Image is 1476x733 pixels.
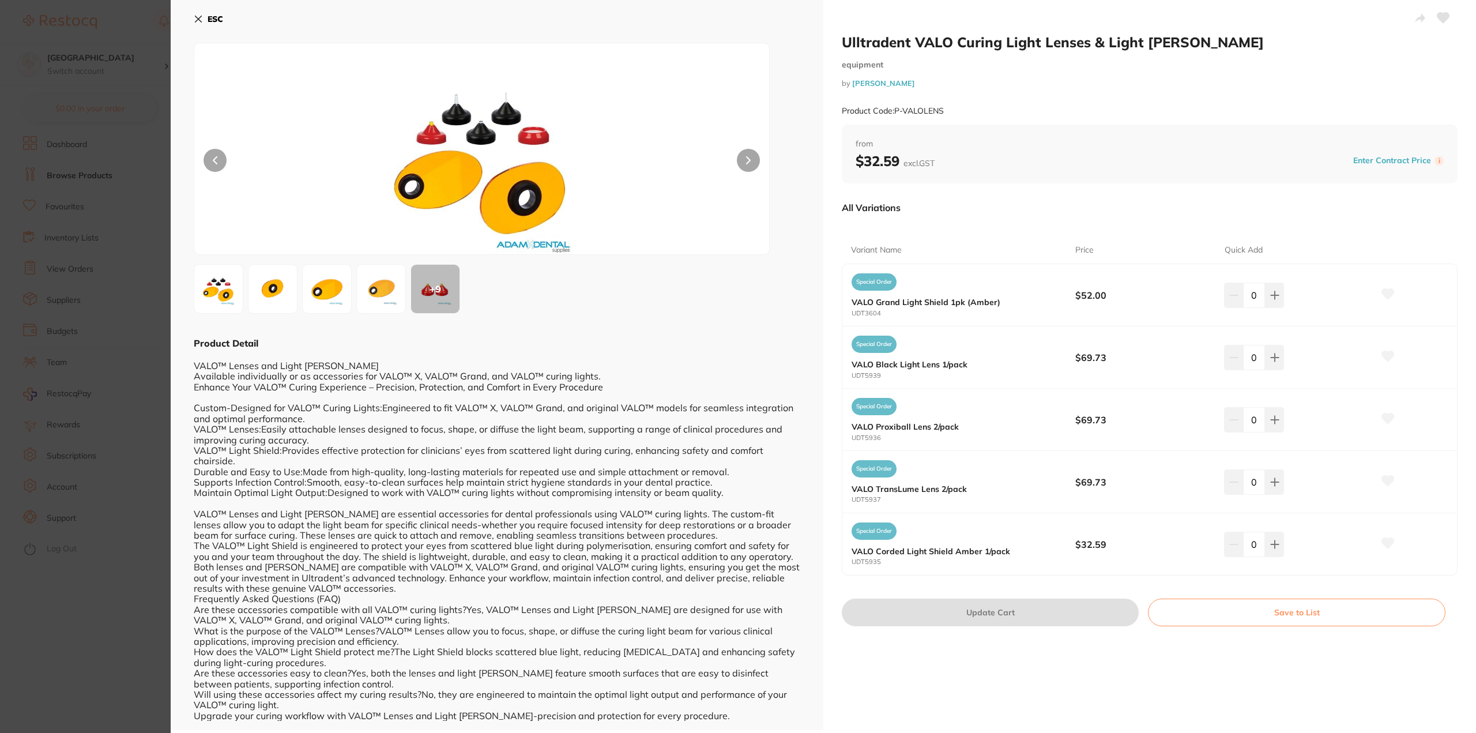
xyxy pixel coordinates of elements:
[852,496,1075,503] small: UDT5937
[208,14,223,24] b: ESC
[1148,599,1445,626] button: Save to List
[1225,245,1263,256] p: Quick Add
[852,484,1053,494] b: VALO TransLume Lens 2/pack
[842,202,901,213] p: All Variations
[903,158,935,168] span: excl. GST
[194,349,800,721] div: VALO™ Lenses and Light [PERSON_NAME] Available individually or as accessories for VALO™ X, VALO™ ...
[842,60,1458,70] small: equipment
[1075,245,1094,256] p: Price
[194,337,258,349] b: Product Detail
[852,310,1075,317] small: UDT3604
[852,398,897,415] span: Special Order
[856,152,935,170] b: $32.59
[360,268,402,310] img: MjkuanBn
[852,273,897,291] span: Special Order
[1075,414,1210,426] b: $69.73
[309,72,654,254] img: T0xFTlMuanBn
[852,434,1075,442] small: UDT5936
[306,268,348,310] img: MDQuanBn
[198,268,239,310] img: T0xFTlMuanBn
[852,558,1075,566] small: UDT5935
[1075,538,1210,551] b: $32.59
[852,336,897,353] span: Special Order
[852,422,1053,431] b: VALO Proxiball Lens 2/pack
[1075,351,1210,364] b: $69.73
[842,33,1458,51] h2: Ulltradent VALO Curing Light Lenses & Light [PERSON_NAME]
[842,106,944,116] small: Product Code: P-VALOLENS
[411,264,460,314] button: +9
[852,547,1053,556] b: VALO Corded Light Shield Amber 1/pack
[1434,156,1444,166] label: i
[856,138,1444,150] span: from
[1075,476,1210,488] b: $69.73
[1350,155,1434,166] button: Enter Contract Price
[852,78,915,88] a: [PERSON_NAME]
[1075,289,1210,302] b: $52.00
[852,360,1053,369] b: VALO Black Light Lens 1/pack
[842,599,1139,626] button: Update Cart
[852,523,897,540] span: Special Order
[411,265,460,313] div: + 9
[852,298,1053,307] b: VALO Grand Light Shield 1pk (Amber)
[194,9,223,29] button: ESC
[851,245,902,256] p: Variant Name
[842,79,1458,88] small: by
[852,460,897,478] span: Special Order
[252,268,293,310] img: MzUuanBn
[852,372,1075,379] small: UDT5939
